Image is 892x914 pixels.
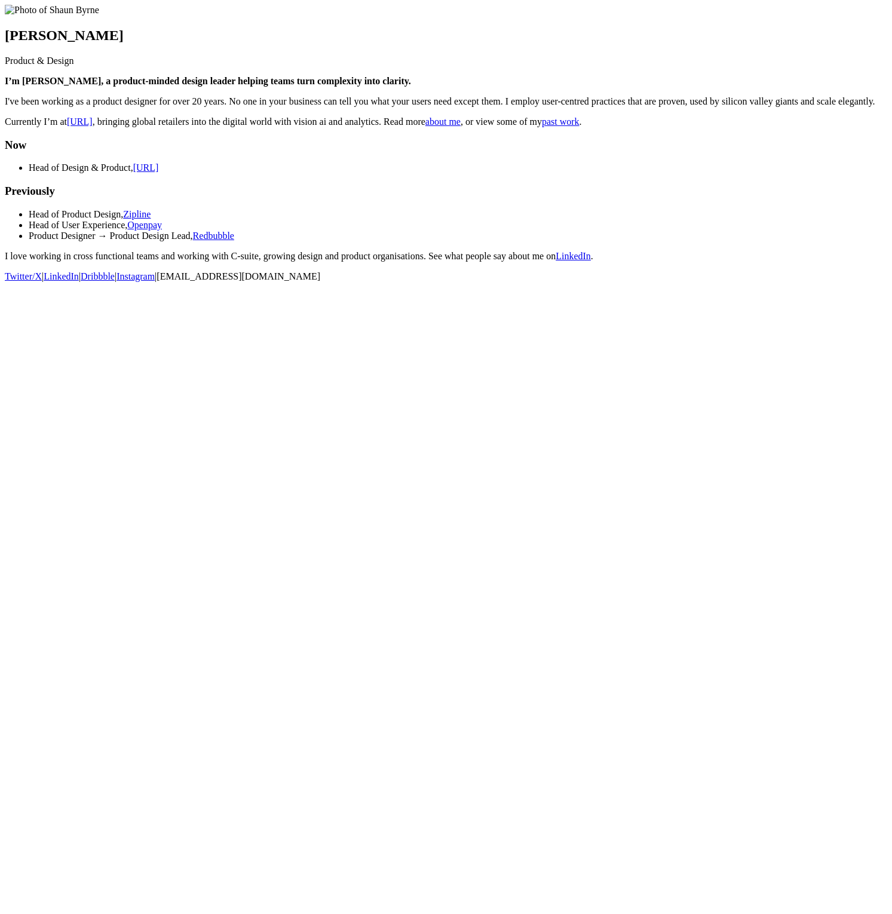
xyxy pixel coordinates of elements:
a: LinkedIn [556,251,591,261]
li: Head of Design & Product, [29,162,887,173]
p: I've been working as a product designer for over 20 years. No one in your business can tell you w... [5,96,887,107]
h1: [PERSON_NAME] [5,27,887,44]
p: Product & Design [5,56,887,66]
a: LinkedIn [44,271,79,281]
p: Currently I’m at , bringing global retailers into the digital world with vision ai and analytics.... [5,116,887,127]
span: [EMAIL_ADDRESS][DOMAIN_NAME] [157,271,320,281]
li: Head of Product Design, [29,209,887,220]
h3: Now [5,139,887,152]
a: about me [425,116,461,127]
p: | | | | [5,271,887,282]
a: [URL] [133,162,159,173]
a: Twitter/X [5,271,42,281]
li: Product Designer → Product Design Lead, [29,231,887,241]
a: Zipline [123,209,151,219]
a: past work [542,116,580,127]
a: Instagram [117,271,155,281]
img: Photo of Shaun Byrne [5,5,99,16]
strong: I’m [PERSON_NAME], a product-minded design leader helping teams turn complexity into clarity. [5,76,411,86]
a: Redbubble [193,231,234,241]
p: I love working in cross functional teams and working with C-suite, growing design and product org... [5,251,887,262]
h3: Previously [5,185,887,198]
a: Openpay [127,220,162,230]
li: Head of User Experience, [29,220,887,231]
a: [URL] [67,116,93,127]
a: Dribbble [81,271,115,281]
